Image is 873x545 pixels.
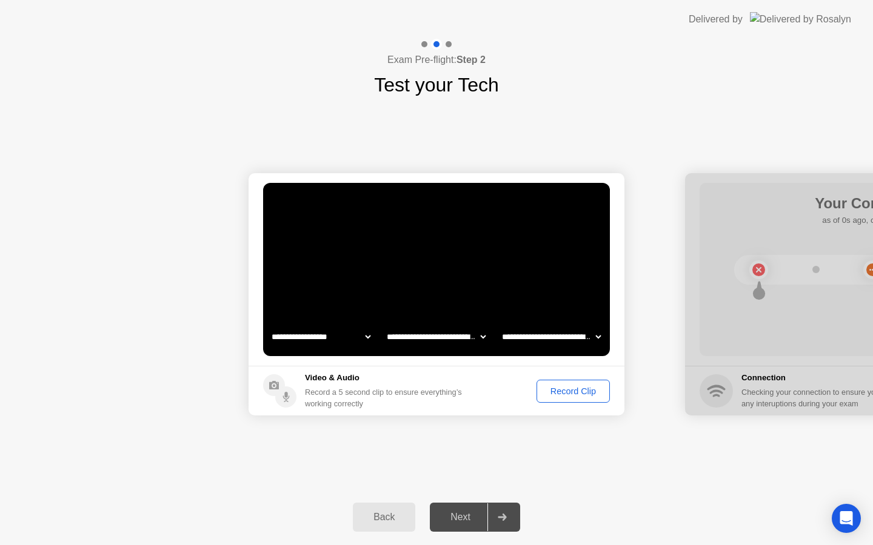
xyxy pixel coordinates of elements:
[305,372,467,384] h5: Video & Audio
[353,503,415,532] button: Back
[541,386,606,396] div: Record Clip
[384,325,488,349] select: Available speakers
[457,54,486,65] b: Step 2
[356,512,412,523] div: Back
[374,70,499,99] h1: Test your Tech
[269,325,373,349] select: Available cameras
[689,12,743,27] div: Delivered by
[537,380,610,403] button: Record Clip
[832,504,861,533] div: Open Intercom Messenger
[387,53,486,67] h4: Exam Pre-flight:
[433,512,487,523] div: Next
[430,503,520,532] button: Next
[750,12,851,26] img: Delivered by Rosalyn
[305,386,467,409] div: Record a 5 second clip to ensure everything’s working correctly
[500,325,603,349] select: Available microphones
